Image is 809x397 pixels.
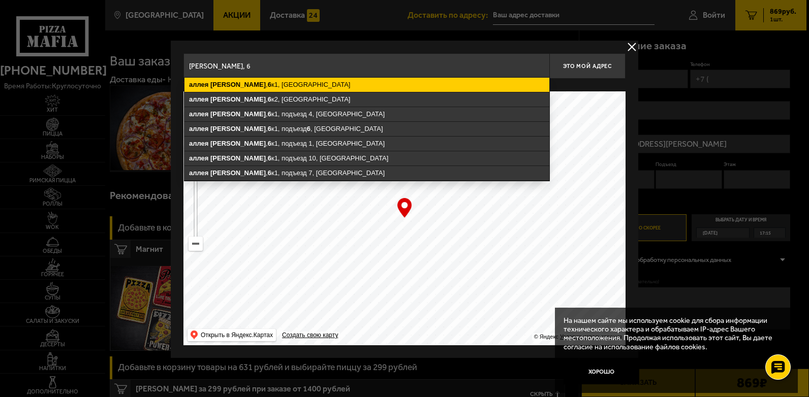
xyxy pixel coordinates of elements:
[268,110,271,118] ymaps: 6
[184,137,549,151] ymaps: , к1, подъезд 1, [GEOGRAPHIC_DATA]
[210,140,266,147] ymaps: [PERSON_NAME]
[268,81,271,88] ymaps: 6
[268,169,271,177] ymaps: 6
[188,329,276,341] ymaps: Открыть в Яндекс.Картах
[210,125,266,133] ymaps: [PERSON_NAME]
[184,78,549,92] ymaps: , к1, [GEOGRAPHIC_DATA]
[184,122,549,136] ymaps: , к1, подъезд , [GEOGRAPHIC_DATA]
[268,154,271,162] ymaps: 6
[563,63,612,70] span: Это мой адрес
[268,95,271,103] ymaps: 6
[268,125,271,133] ymaps: 6
[189,154,208,162] ymaps: аллея
[189,169,208,177] ymaps: аллея
[210,81,266,88] ymaps: [PERSON_NAME]
[184,107,549,121] ymaps: , к1, подъезд 4, [GEOGRAPHIC_DATA]
[564,359,639,385] button: Хорошо
[210,95,266,103] ymaps: [PERSON_NAME]
[201,329,273,341] ymaps: Открыть в Яндекс.Картах
[268,140,271,147] ymaps: 6
[210,169,266,177] ymaps: [PERSON_NAME]
[184,92,549,107] ymaps: , к2, [GEOGRAPHIC_DATA]
[183,81,327,89] p: Укажите дом на карте или в поле ввода
[183,53,549,79] input: Введите адрес доставки
[184,151,549,166] ymaps: , к1, подъезд 10, [GEOGRAPHIC_DATA]
[189,140,208,147] ymaps: аллея
[210,154,266,162] ymaps: [PERSON_NAME]
[189,81,208,88] ymaps: аллея
[564,316,783,351] p: На нашем сайте мы используем cookie для сбора информации технического характера и обрабатываем IP...
[280,332,340,339] a: Создать свою карту
[210,110,266,118] ymaps: [PERSON_NAME]
[184,166,549,180] ymaps: , к1, подъезд 7, [GEOGRAPHIC_DATA]
[307,125,310,133] ymaps: 6
[626,41,638,53] button: delivery type
[534,334,558,340] ymaps: © Яндекс
[189,110,208,118] ymaps: аллея
[549,53,626,79] button: Это мой адрес
[189,95,208,103] ymaps: аллея
[189,125,208,133] ymaps: аллея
